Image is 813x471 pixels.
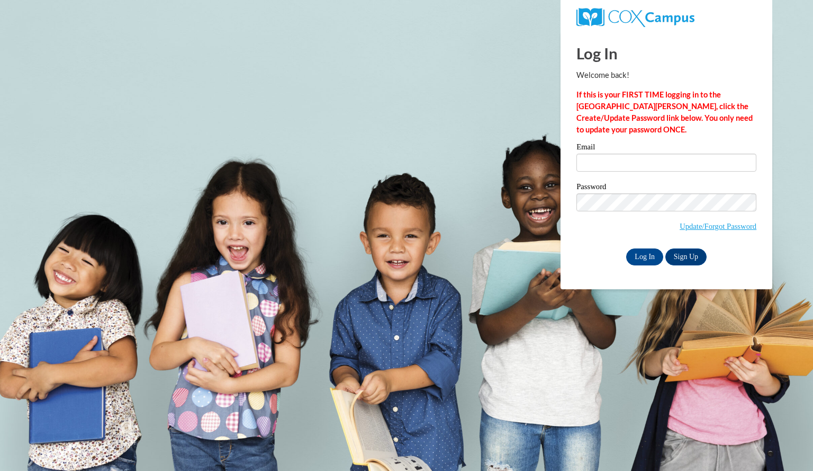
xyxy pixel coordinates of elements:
[576,12,694,21] a: COX Campus
[626,248,663,265] input: Log In
[576,143,756,154] label: Email
[576,42,756,64] h1: Log In
[576,90,753,134] strong: If this is your FIRST TIME logging in to the [GEOGRAPHIC_DATA][PERSON_NAME], click the Create/Upd...
[665,248,707,265] a: Sign Up
[680,222,756,230] a: Update/Forgot Password
[576,8,694,27] img: COX Campus
[576,183,756,193] label: Password
[576,69,756,81] p: Welcome back!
